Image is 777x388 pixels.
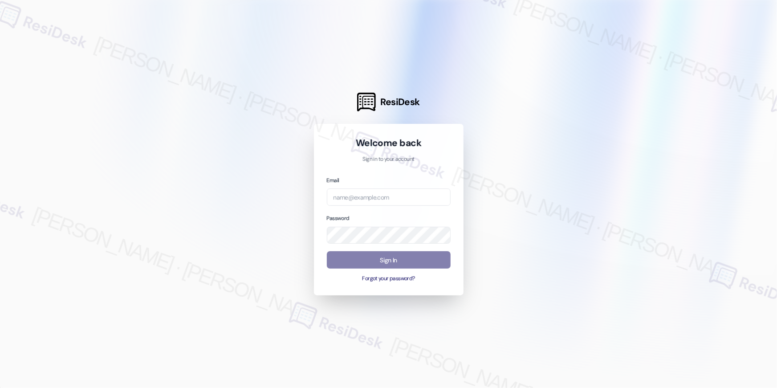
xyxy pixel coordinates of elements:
[327,251,451,269] button: Sign In
[327,188,451,206] input: name@example.com
[327,177,339,184] label: Email
[327,155,451,163] p: Sign in to your account
[327,137,451,149] h1: Welcome back
[327,215,350,222] label: Password
[380,96,420,108] span: ResiDesk
[357,93,376,111] img: ResiDesk Logo
[327,275,451,283] button: Forgot your password?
